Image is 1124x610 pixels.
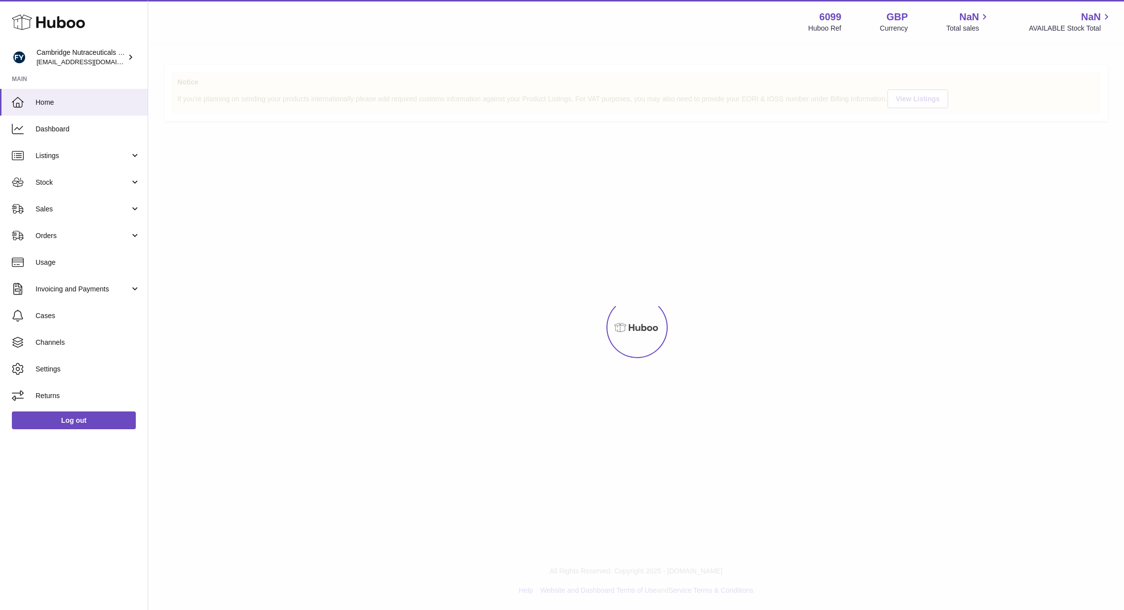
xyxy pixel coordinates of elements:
div: Cambridge Nutraceuticals Ltd [37,48,125,67]
span: Dashboard [36,124,140,134]
strong: GBP [886,10,908,24]
span: Settings [36,365,140,374]
div: Huboo Ref [808,24,842,33]
span: Channels [36,338,140,347]
span: Total sales [946,24,990,33]
a: NaN Total sales [946,10,990,33]
span: [EMAIL_ADDRESS][DOMAIN_NAME] [37,58,145,66]
strong: 6099 [819,10,842,24]
span: Sales [36,204,130,214]
span: Cases [36,311,140,321]
span: Orders [36,231,130,241]
div: Currency [880,24,908,33]
span: Home [36,98,140,107]
span: AVAILABLE Stock Total [1029,24,1112,33]
span: Invoicing and Payments [36,285,130,294]
span: Returns [36,391,140,401]
a: NaN AVAILABLE Stock Total [1029,10,1112,33]
span: Stock [36,178,130,187]
img: huboo@camnutra.com [12,50,27,65]
span: NaN [959,10,979,24]
span: Usage [36,258,140,267]
a: Log out [12,411,136,429]
span: Listings [36,151,130,161]
span: NaN [1081,10,1101,24]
